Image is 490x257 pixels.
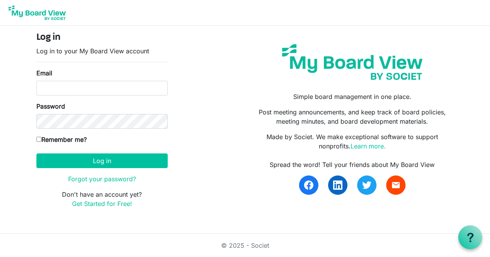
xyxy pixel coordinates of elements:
img: My Board View Logo [6,3,68,22]
span: email [391,180,401,190]
label: Password [36,102,65,111]
a: email [386,175,406,195]
p: Simple board management in one place. [251,92,454,101]
input: Remember me? [36,137,41,142]
p: Made by Societ. We make exceptional software to support nonprofits. [251,132,454,151]
label: Email [36,68,52,78]
button: Log in [36,153,168,168]
label: Remember me? [36,135,87,144]
p: Post meeting announcements, and keep track of board policies, meeting minutes, and board developm... [251,107,454,126]
a: Forgot your password? [68,175,136,183]
a: Get Started for Free! [72,200,132,208]
img: linkedin.svg [333,180,342,190]
img: facebook.svg [304,180,313,190]
img: twitter.svg [362,180,371,190]
p: Don't have an account yet? [36,190,168,208]
p: Log in to your My Board View account [36,46,168,56]
h4: Log in [36,32,168,43]
img: my-board-view-societ.svg [276,38,428,86]
a: © 2025 - Societ [221,242,269,249]
div: Spread the word! Tell your friends about My Board View [251,160,454,169]
a: Learn more. [351,142,386,150]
